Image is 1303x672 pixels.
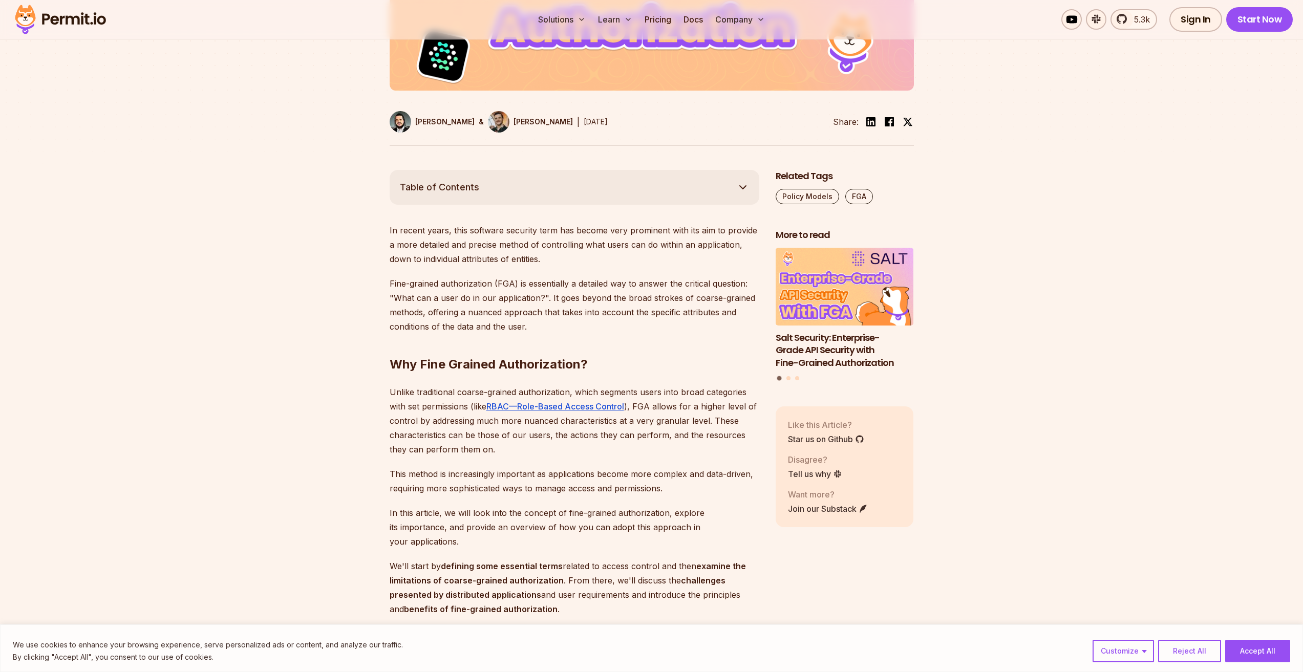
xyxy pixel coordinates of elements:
button: Learn [594,9,636,30]
a: Policy Models [776,189,839,204]
p: [PERSON_NAME] [415,117,475,127]
a: Star us on Github [788,433,864,445]
li: 1 of 3 [776,248,914,370]
button: Accept All [1225,640,1290,662]
li: Share: [833,116,859,128]
img: facebook [883,116,895,128]
p: In this article, we will look into the concept of fine-grained authorization, explore its importa... [390,506,759,549]
button: Solutions [534,9,590,30]
a: [PERSON_NAME] [390,111,475,133]
p: We'll start by related to access control and then . From there, we'll discuss the and user requir... [390,559,759,616]
button: Go to slide 3 [795,376,799,380]
h3: Salt Security: Enterprise-Grade API Security with Fine-Grained Authorization [776,332,914,370]
h2: More to read [776,229,914,242]
a: Salt Security: Enterprise-Grade API Security with Fine-Grained AuthorizationSalt Security: Enterp... [776,248,914,370]
time: [DATE] [584,117,608,126]
a: [PERSON_NAME] [488,111,573,133]
p: By clicking "Accept All", you consent to our use of cookies. [13,651,403,663]
button: Customize [1093,640,1154,662]
span: 5.3k [1128,13,1150,26]
a: RBAC—Role-Based Access Control [486,401,624,411]
p: This method is increasingly important as applications become more complex and data-driven, requir... [390,467,759,495]
span: Table of Contents [400,180,479,194]
div: | [577,116,580,128]
button: Company [711,9,769,30]
h2: Related Tags [776,170,914,183]
p: We use cookies to enhance your browsing experience, serve personalized ads or content, and analyz... [13,639,403,651]
img: Gabriel L. Manor [390,111,411,133]
p: [PERSON_NAME] [514,117,573,127]
div: Posts [776,248,914,382]
button: Table of Contents [390,170,759,205]
a: 5.3k [1110,9,1157,30]
p: & [479,117,484,127]
strong: benefits of fine-grained authorization [404,604,558,614]
p: In recent years, this software security term has become very prominent with its aim to provide a ... [390,223,759,266]
img: twitter [903,117,913,127]
a: Sign In [1169,7,1222,32]
p: Fine-grained authorization (FGA) is essentially a detailed way to answer the critical question: "... [390,276,759,334]
img: Permit logo [10,2,111,37]
strong: defining some essential terms [441,561,563,571]
img: Daniel Bass [488,111,509,133]
a: Tell us why [788,468,842,480]
img: Salt Security: Enterprise-Grade API Security with Fine-Grained Authorization [776,248,914,326]
a: Docs [679,9,707,30]
a: Pricing [640,9,675,30]
a: Start Now [1226,7,1293,32]
button: Reject All [1158,640,1221,662]
p: Unlike traditional coarse-grained authorization, which segments users into broad categories with ... [390,385,759,457]
button: Go to slide 1 [777,376,782,380]
p: Disagree? [788,453,842,466]
img: linkedin [865,116,877,128]
p: Want more? [788,488,868,501]
p: Like this Article? [788,419,864,431]
a: FGA [845,189,873,204]
a: Join our Substack [788,503,868,515]
button: Go to slide 2 [786,376,791,380]
h2: Why Fine Grained Authorization? [390,315,759,373]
